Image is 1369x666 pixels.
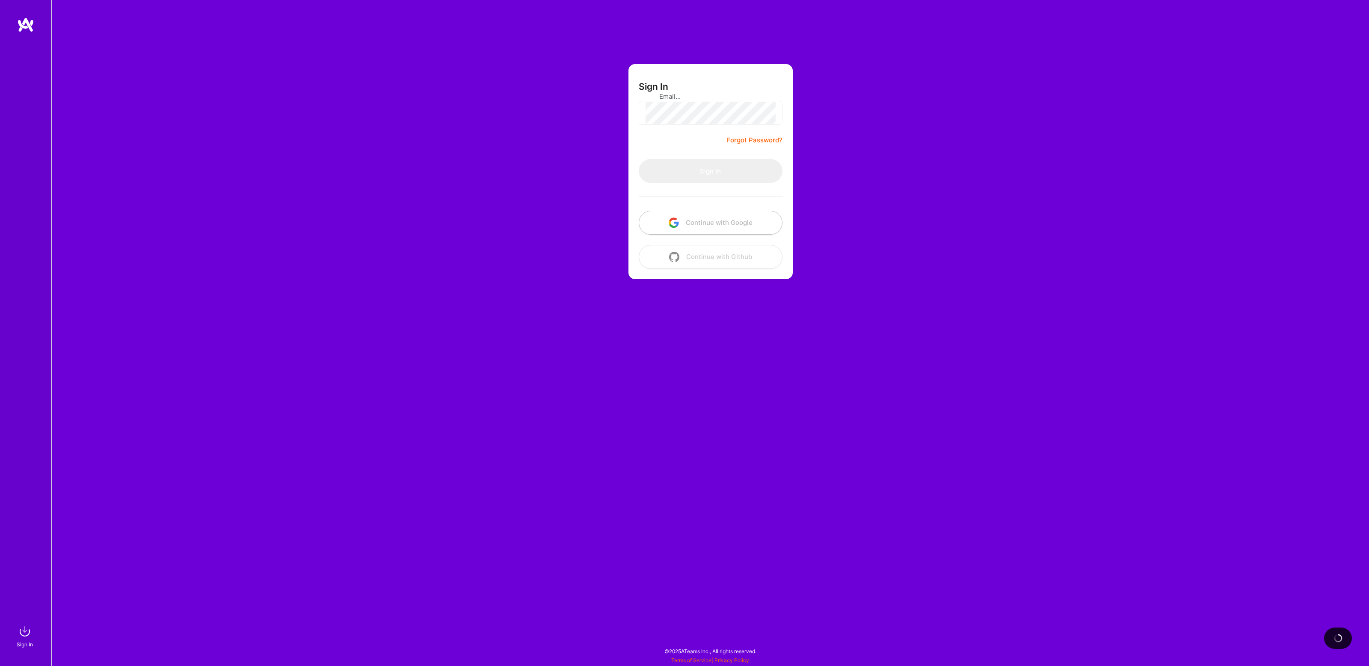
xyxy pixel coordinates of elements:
[18,623,33,649] a: sign inSign In
[639,81,668,92] h3: Sign In
[714,657,749,663] a: Privacy Policy
[639,211,782,235] button: Continue with Google
[669,218,679,228] img: icon
[16,623,33,640] img: sign in
[639,245,782,269] button: Continue with Github
[659,85,762,107] input: Email...
[51,640,1369,662] div: © 2025 ATeams Inc., All rights reserved.
[669,252,679,262] img: icon
[671,657,749,663] span: |
[671,657,711,663] a: Terms of Service
[17,640,33,649] div: Sign In
[17,17,34,32] img: logo
[727,135,782,145] a: Forgot Password?
[639,159,782,183] button: Sign In
[1333,633,1343,643] img: loading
